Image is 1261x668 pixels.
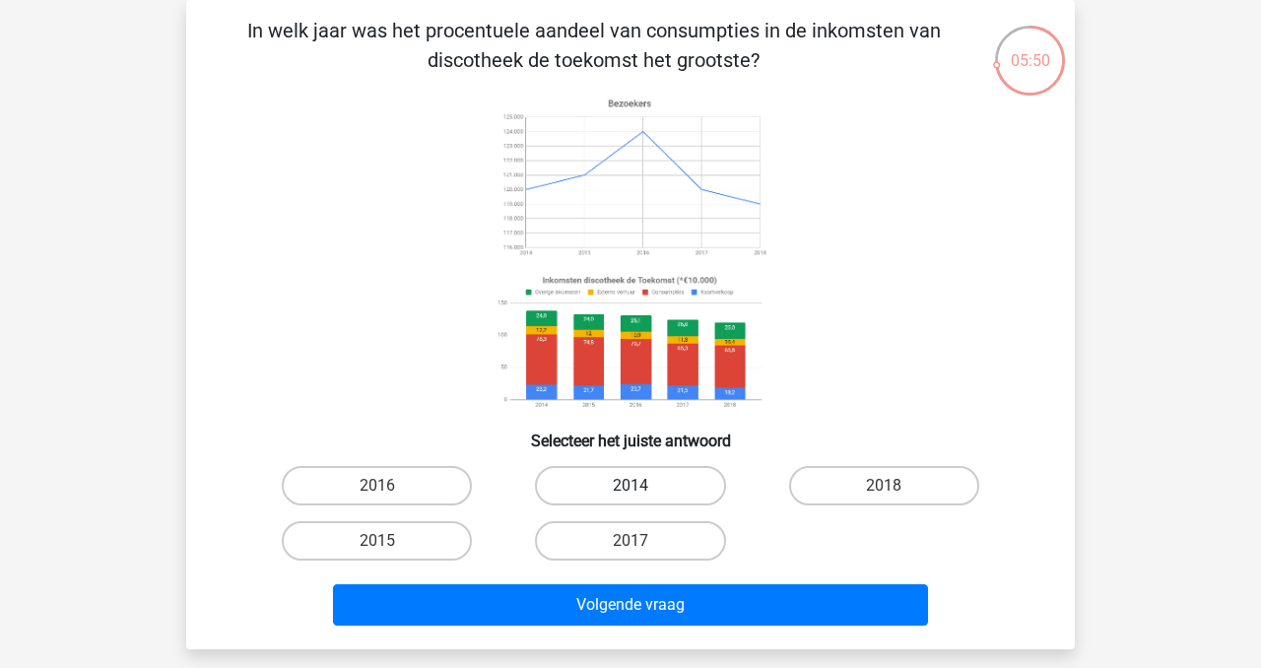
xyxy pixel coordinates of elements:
[282,466,472,505] label: 2016
[789,466,979,505] label: 2018
[535,521,725,561] label: 2017
[218,16,969,75] p: In welk jaar was het procentuele aandeel van consumpties in de inkomsten van discotheek de toekom...
[333,584,929,626] button: Volgende vraag
[993,24,1067,73] div: 05:50
[535,466,725,505] label: 2014
[282,521,472,561] label: 2015
[218,416,1043,450] h6: Selecteer het juiste antwoord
